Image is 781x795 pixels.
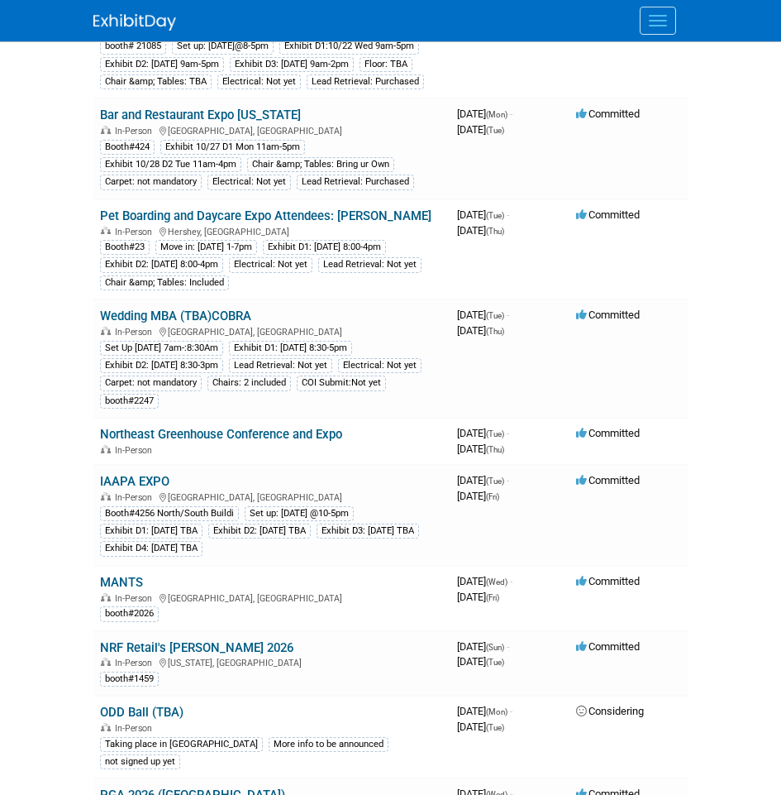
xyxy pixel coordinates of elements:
[115,492,157,503] span: In-Person
[230,57,354,72] div: Exhibit D3: [DATE] 9am-2pm
[207,175,291,189] div: Electrical: Not yet
[208,524,311,539] div: Exhibit D2: [DATE] TBA
[100,737,263,752] div: Taking place in [GEOGRAPHIC_DATA]
[640,7,676,35] button: Menu
[100,140,155,155] div: Booth#424
[93,14,176,31] img: ExhibitDay
[486,227,504,236] span: (Thu)
[486,577,507,587] span: (Wed)
[100,358,223,373] div: Exhibit D2: [DATE] 8:30-3pm
[486,311,504,320] span: (Tue)
[100,672,159,687] div: booth#1459
[263,240,386,255] div: Exhibit D1: [DATE] 8:00-4pm
[269,737,388,752] div: More info to be announced
[115,327,157,338] span: In-Person
[100,506,239,521] div: Booth#4256 North/South Buildi
[457,490,499,502] span: [DATE]
[457,208,509,221] span: [DATE]
[160,140,305,155] div: Exhibit 10/27 D1 Mon 11am-5pm
[338,358,421,373] div: Electrical: Not yet
[115,227,157,237] span: In-Person
[100,57,224,72] div: Exhibit D2: [DATE] 9am-5pm
[100,208,431,223] a: Pet Boarding and Daycare Expo Attendees: [PERSON_NAME]
[457,655,504,668] span: [DATE]
[317,524,419,539] div: Exhibit D3: [DATE] TBA
[172,39,274,54] div: Set up: [DATE]@8-5pm
[100,376,202,390] div: Carpet: not mandatory
[457,324,504,337] span: [DATE]
[457,575,512,587] span: [DATE]
[100,275,229,290] div: Chair &amp; Tables: Included
[457,224,504,237] span: [DATE]
[101,445,111,453] img: In-Person Event
[486,658,504,667] span: (Tue)
[100,541,202,556] div: Exhibit D4: [DATE] TBA
[486,593,499,602] span: (Fri)
[510,108,512,120] span: -
[100,157,241,172] div: Exhibit 10/28 D2 Tue 11am-4pm
[486,477,504,486] span: (Tue)
[507,427,509,439] span: -
[457,705,512,717] span: [DATE]
[486,445,504,454] span: (Thu)
[457,474,509,486] span: [DATE]
[100,474,169,489] a: IAAPA EXPO
[115,126,157,136] span: In-Person
[100,705,183,720] a: ODD Ball (TBA)
[101,658,111,666] img: In-Person Event
[297,376,386,390] div: COI Submit:Not yet
[510,705,512,717] span: -
[100,257,223,272] div: Exhibit D2: [DATE] 8:00-4pm
[100,640,293,655] a: NRF Retail's [PERSON_NAME] 2026
[115,658,157,668] span: In-Person
[245,506,354,521] div: Set up: [DATE] @10-5pm
[507,640,509,653] span: -
[297,175,414,189] div: Lead Retrieval: Purchased
[510,575,512,587] span: -
[101,723,111,731] img: In-Person Event
[155,240,257,255] div: Move in: [DATE] 1-7pm
[101,227,111,235] img: In-Person Event
[101,126,111,134] img: In-Person Event
[100,324,444,338] div: [GEOGRAPHIC_DATA], [GEOGRAPHIC_DATA]
[279,39,419,54] div: Exhibit D1:10/22 Wed 9am-5pm
[100,39,166,54] div: booth# 21085
[486,126,504,135] span: (Tue)
[115,593,157,604] span: In-Person
[100,309,251,323] a: Wedding MBA (TBA)COBRA
[100,74,212,89] div: Chair &amp; Tables: TBA
[576,208,640,221] span: Committed
[101,593,111,601] img: In-Person Event
[486,327,504,336] span: (Thu)
[486,723,504,732] span: (Tue)
[457,721,504,733] span: [DATE]
[247,157,394,172] div: Chair &amp; Tables: Bring ur Own
[486,492,499,501] span: (Fri)
[100,427,342,442] a: Northeast Greenhouse Conference and Expo
[100,123,444,136] div: [GEOGRAPHIC_DATA], [GEOGRAPHIC_DATA]
[100,490,444,503] div: [GEOGRAPHIC_DATA], [GEOGRAPHIC_DATA]
[100,175,202,189] div: Carpet: not mandatory
[457,123,504,136] span: [DATE]
[486,707,507,716] span: (Mon)
[101,492,111,500] img: In-Person Event
[457,640,509,653] span: [DATE]
[576,427,640,439] span: Committed
[100,394,159,409] div: booth#2247
[507,208,509,221] span: -
[100,224,444,237] div: Hershey, [GEOGRAPHIC_DATA]
[307,74,424,89] div: Lead Retrieval: Purchased
[229,358,332,373] div: Lead Retrieval: Not yet
[100,754,180,769] div: not signed up yet
[229,257,312,272] div: Electrical: Not yet
[457,309,509,321] span: [DATE]
[360,57,412,72] div: Floor: TBA
[576,640,640,653] span: Committed
[576,108,640,120] span: Committed
[100,341,223,356] div: Set Up [DATE] 7am-:8:30Am
[457,591,499,603] span: [DATE]
[576,474,640,486] span: Committed
[486,110,507,119] span: (Mon)
[318,257,421,272] div: Lead Retrieval: Not yet
[100,606,159,621] div: booth#2026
